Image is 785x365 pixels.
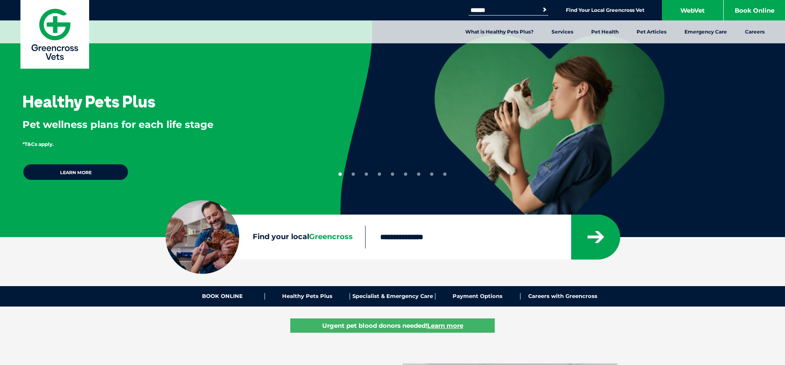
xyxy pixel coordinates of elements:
a: What is Healthy Pets Plus? [456,20,543,43]
a: BOOK ONLINE [180,293,265,300]
a: Pet Health [582,20,628,43]
a: Pet Articles [628,20,675,43]
a: Find Your Local Greencross Vet [566,7,644,13]
button: 8 of 9 [430,172,433,176]
button: 6 of 9 [404,172,407,176]
button: 7 of 9 [417,172,420,176]
a: Specialist & Emergency Care [350,293,435,300]
a: Payment Options [435,293,520,300]
h3: Healthy Pets Plus [22,93,155,110]
label: Find your local [166,231,365,243]
button: 9 of 9 [443,172,446,176]
span: *T&Cs apply. [22,141,54,147]
button: 2 of 9 [352,172,355,176]
a: Careers with Greencross [520,293,605,300]
button: 4 of 9 [378,172,381,176]
a: Careers [736,20,774,43]
button: 3 of 9 [365,172,368,176]
p: Pet wellness plans for each life stage [22,118,314,132]
a: Healthy Pets Plus [265,293,350,300]
span: Greencross [309,232,353,241]
button: 1 of 9 [339,172,342,176]
u: Learn more [427,322,463,329]
a: Urgent pet blood donors needed!Learn more [290,318,495,333]
button: 5 of 9 [391,172,394,176]
a: Emergency Care [675,20,736,43]
a: Learn more [22,163,129,181]
a: Services [543,20,582,43]
button: Search [541,6,549,14]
